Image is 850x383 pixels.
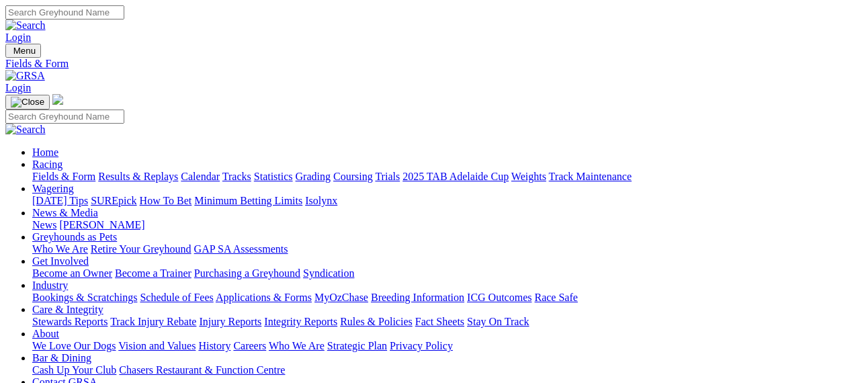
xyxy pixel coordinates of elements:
[333,171,373,182] a: Coursing
[402,171,509,182] a: 2025 TAB Adelaide Cup
[305,195,337,206] a: Isolynx
[32,207,98,218] a: News & Media
[194,195,302,206] a: Minimum Betting Limits
[32,267,845,280] div: Get Involved
[5,44,41,58] button: Toggle navigation
[222,171,251,182] a: Tracks
[115,267,192,279] a: Become a Trainer
[5,19,46,32] img: Search
[52,94,63,105] img: logo-grsa-white.png
[13,46,36,56] span: Menu
[32,255,89,267] a: Get Involved
[511,171,546,182] a: Weights
[390,340,453,351] a: Privacy Policy
[118,340,196,351] a: Vision and Values
[5,58,845,70] a: Fields & Form
[32,231,117,243] a: Greyhounds as Pets
[32,243,88,255] a: Who We Are
[415,316,464,327] a: Fact Sheets
[91,243,192,255] a: Retire Your Greyhound
[303,267,354,279] a: Syndication
[32,316,108,327] a: Stewards Reports
[140,292,213,303] a: Schedule of Fees
[59,219,144,230] a: [PERSON_NAME]
[181,171,220,182] a: Calendar
[199,316,261,327] a: Injury Reports
[233,340,266,351] a: Careers
[296,171,331,182] a: Grading
[5,95,50,110] button: Toggle navigation
[119,364,285,376] a: Chasers Restaurant & Function Centre
[467,292,532,303] a: ICG Outcomes
[5,124,46,136] img: Search
[32,219,845,231] div: News & Media
[32,292,137,303] a: Bookings & Scratchings
[534,292,577,303] a: Race Safe
[32,171,845,183] div: Racing
[375,171,400,182] a: Trials
[5,82,31,93] a: Login
[32,243,845,255] div: Greyhounds as Pets
[32,304,103,315] a: Care & Integrity
[32,292,845,304] div: Industry
[32,364,116,376] a: Cash Up Your Club
[32,316,845,328] div: Care & Integrity
[5,32,31,43] a: Login
[32,219,56,230] a: News
[327,340,387,351] a: Strategic Plan
[264,316,337,327] a: Integrity Reports
[32,195,88,206] a: [DATE] Tips
[5,70,45,82] img: GRSA
[32,340,116,351] a: We Love Our Dogs
[314,292,368,303] a: MyOzChase
[32,171,95,182] a: Fields & Form
[194,267,300,279] a: Purchasing a Greyhound
[32,352,91,364] a: Bar & Dining
[32,159,62,170] a: Racing
[32,280,68,291] a: Industry
[98,171,178,182] a: Results & Replays
[32,146,58,158] a: Home
[91,195,136,206] a: SUREpick
[32,340,845,352] div: About
[32,195,845,207] div: Wagering
[216,292,312,303] a: Applications & Forms
[32,183,74,194] a: Wagering
[32,267,112,279] a: Become an Owner
[5,5,124,19] input: Search
[340,316,413,327] a: Rules & Policies
[32,328,59,339] a: About
[371,292,464,303] a: Breeding Information
[194,243,288,255] a: GAP SA Assessments
[140,195,192,206] a: How To Bet
[11,97,44,108] img: Close
[269,340,325,351] a: Who We Are
[32,364,845,376] div: Bar & Dining
[254,171,293,182] a: Statistics
[198,340,230,351] a: History
[110,316,196,327] a: Track Injury Rebate
[5,110,124,124] input: Search
[467,316,529,327] a: Stay On Track
[549,171,632,182] a: Track Maintenance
